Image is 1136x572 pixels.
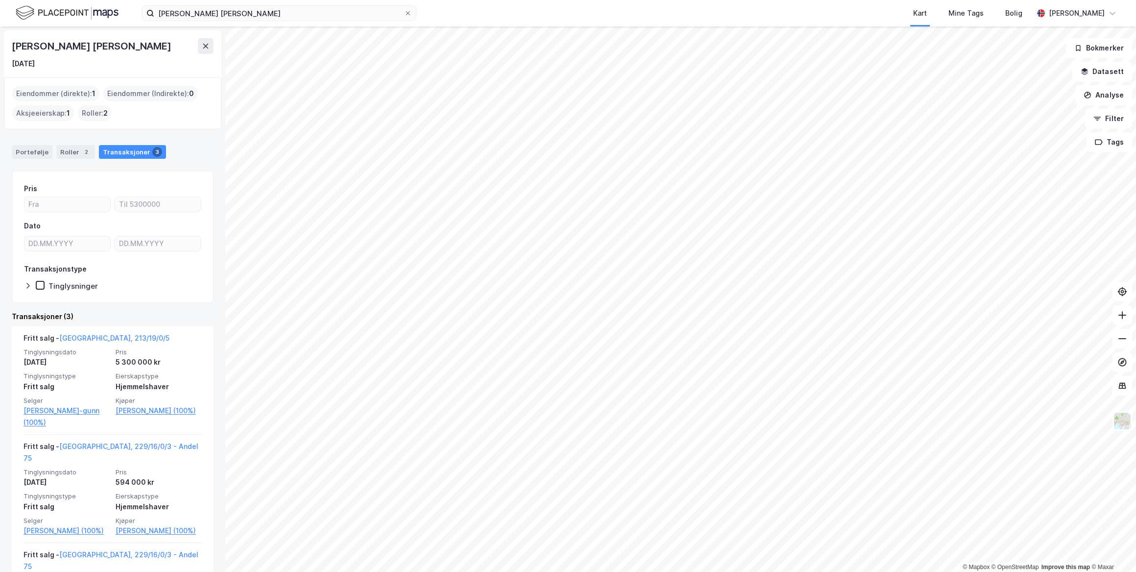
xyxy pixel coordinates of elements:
[1087,525,1136,572] iframe: Chat Widget
[24,397,110,405] span: Selger
[1005,7,1022,19] div: Bolig
[24,442,198,462] a: [GEOGRAPHIC_DATA], 229/16/0/3 - Andel 75
[1087,132,1132,152] button: Tags
[152,147,162,157] div: 3
[24,468,110,476] span: Tinglysningsdato
[116,468,202,476] span: Pris
[24,441,202,468] div: Fritt salg -
[116,476,202,488] div: 594 000 kr
[1085,109,1132,128] button: Filter
[67,107,70,119] span: 1
[116,348,202,356] span: Pris
[992,564,1039,571] a: OpenStreetMap
[948,7,984,19] div: Mine Tags
[24,197,110,212] input: Fra
[24,348,110,356] span: Tinglysningsdato
[116,397,202,405] span: Kjøper
[1075,85,1132,105] button: Analyse
[12,311,213,323] div: Transaksjoner (3)
[24,550,198,571] a: [GEOGRAPHIC_DATA], 229/16/0/3 - Andel 75
[24,476,110,488] div: [DATE]
[24,263,87,275] div: Transaksjonstype
[1113,412,1132,430] img: Z
[24,501,110,513] div: Fritt salg
[48,281,98,291] div: Tinglysninger
[24,372,110,380] span: Tinglysningstype
[12,58,35,70] div: [DATE]
[24,525,110,537] a: [PERSON_NAME] (100%)
[116,381,202,393] div: Hjemmelshaver
[12,38,173,54] div: [PERSON_NAME] [PERSON_NAME]
[1087,525,1136,572] div: Kontrollprogram for chat
[99,145,166,159] div: Transaksjoner
[24,517,110,525] span: Selger
[24,236,110,251] input: DD.MM.YYYY
[78,105,112,121] div: Roller :
[963,564,990,571] a: Mapbox
[116,517,202,525] span: Kjøper
[16,4,118,22] img: logo.f888ab2527a4732fd821a326f86c7f29.svg
[12,105,74,121] div: Aksjeeierskap :
[103,107,108,119] span: 2
[24,332,169,348] div: Fritt salg -
[154,6,404,21] input: Søk på adresse, matrikkel, gårdeiere, leietakere eller personer
[913,7,927,19] div: Kart
[24,356,110,368] div: [DATE]
[1041,564,1090,571] a: Improve this map
[24,183,37,195] div: Pris
[116,525,202,537] a: [PERSON_NAME] (100%)
[24,405,110,428] a: [PERSON_NAME]-gunn (100%)
[24,381,110,393] div: Fritt salg
[24,492,110,500] span: Tinglysningstype
[115,236,201,251] input: DD.MM.YYYY
[12,145,52,159] div: Portefølje
[103,86,198,101] div: Eiendommer (Indirekte) :
[1049,7,1105,19] div: [PERSON_NAME]
[59,334,169,342] a: [GEOGRAPHIC_DATA], 213/19/0/5
[1066,38,1132,58] button: Bokmerker
[116,492,202,500] span: Eierskapstype
[189,88,194,99] span: 0
[92,88,95,99] span: 1
[115,197,201,212] input: Til 5300000
[12,86,99,101] div: Eiendommer (direkte) :
[1072,62,1132,81] button: Datasett
[116,405,202,417] a: [PERSON_NAME] (100%)
[116,372,202,380] span: Eierskapstype
[116,356,202,368] div: 5 300 000 kr
[81,147,91,157] div: 2
[24,220,41,232] div: Dato
[56,145,95,159] div: Roller
[116,501,202,513] div: Hjemmelshaver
